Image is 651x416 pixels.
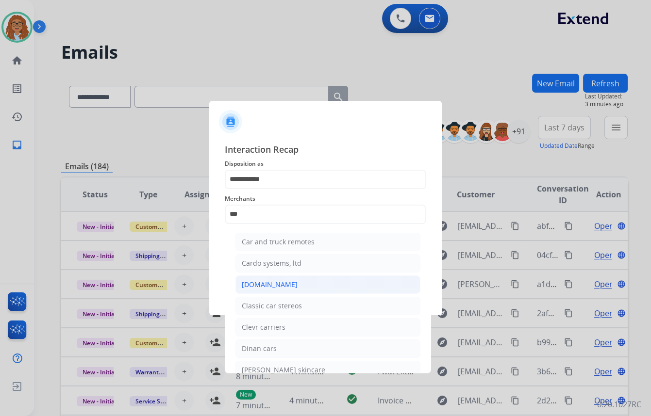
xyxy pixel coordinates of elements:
p: 0.20.1027RC [597,399,641,410]
div: [PERSON_NAME] skincare [242,365,325,375]
div: [DOMAIN_NAME] [242,280,298,289]
div: Dinan cars [242,344,277,353]
div: Clevr carriers [242,322,285,332]
img: contactIcon [219,110,242,133]
div: Classic car stereos [242,301,302,311]
span: Interaction Recap [225,143,426,158]
span: Merchants [225,193,426,205]
div: Cardo systems, ltd [242,258,301,268]
div: Car and truck remotes [242,237,315,247]
span: Disposition as [225,158,426,170]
